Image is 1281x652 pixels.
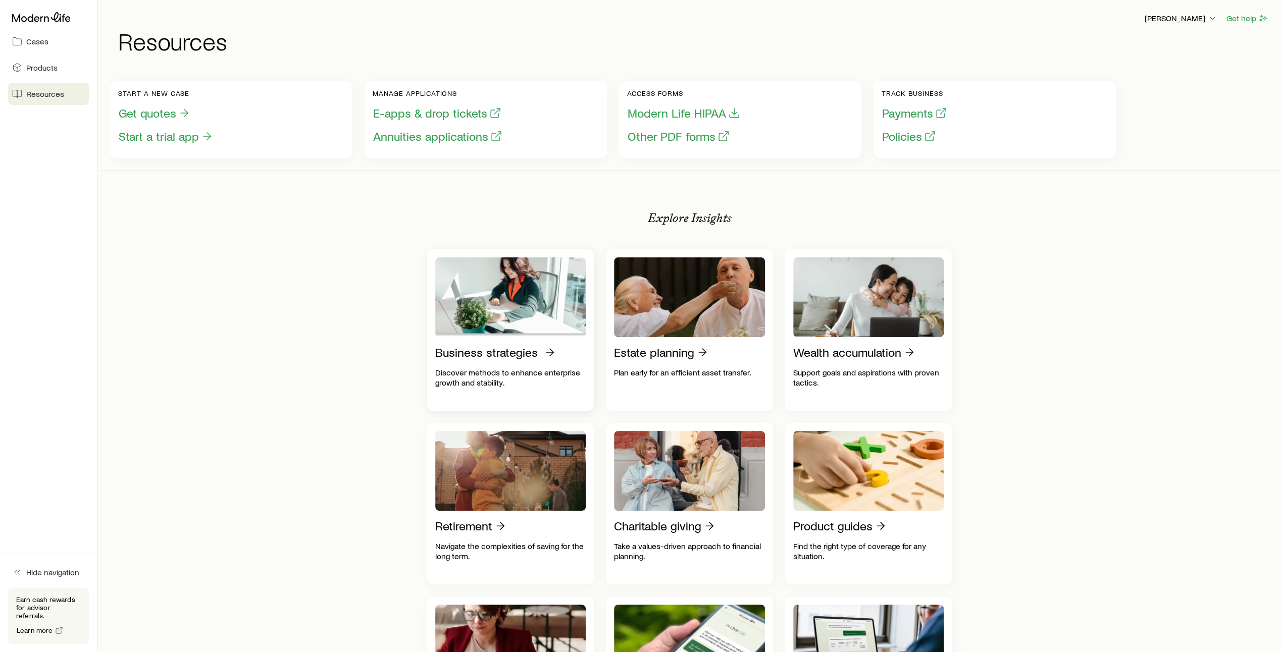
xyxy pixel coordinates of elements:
img: Wealth accumulation [793,257,944,337]
p: Support goals and aspirations with proven tactics. [793,367,944,388]
p: Plan early for an efficient asset transfer. [614,367,765,377]
button: E-apps & drop tickets [373,105,502,121]
p: Charitable giving [614,519,701,533]
p: Navigate the complexities of saving for the long term. [435,541,586,561]
img: Charitable giving [614,431,765,511]
p: Access forms [627,89,741,97]
span: Resources [26,89,64,99]
p: Business strategies [435,345,538,359]
button: Get quotes [118,105,191,121]
a: Wealth accumulationSupport goals and aspirations with proven tactics. [785,249,952,411]
button: Other PDF forms [627,129,730,144]
a: Resources [8,83,89,105]
span: Products [26,63,58,73]
button: Annuities applications [373,129,503,144]
a: Estate planningPlan early for an efficient asset transfer. [606,249,773,411]
a: RetirementNavigate the complexities of saving for the long term. [427,423,594,584]
p: Discover methods to enhance enterprise growth and stability. [435,367,586,388]
button: Get help [1226,13,1269,24]
button: Hide navigation [8,561,89,583]
button: Start a trial app [118,129,214,144]
p: Wealth accumulation [793,345,901,359]
img: Retirement [435,431,586,511]
div: Earn cash rewards for advisor referrals.Learn more [8,587,89,644]
span: Learn more [17,627,53,634]
p: Start a new case [118,89,214,97]
a: Product guidesFind the right type of coverage for any situation. [785,423,952,584]
p: Retirement [435,519,492,533]
span: Hide navigation [26,567,79,577]
a: Products [8,57,89,79]
button: Payments [882,105,948,121]
p: Earn cash rewards for advisor referrals. [16,595,81,620]
p: Track business [882,89,948,97]
p: Find the right type of coverage for any situation. [793,541,944,561]
a: Cases [8,30,89,52]
a: Business strategiesDiscover methods to enhance enterprise growth and stability. [427,249,594,411]
h1: Resources [118,29,1269,53]
img: Business strategies [435,257,586,337]
img: Estate planning [614,257,765,337]
p: Manage applications [373,89,503,97]
span: Cases [26,36,48,46]
p: Explore Insights [648,211,732,225]
p: Estate planning [614,345,694,359]
button: Policies [882,129,937,144]
p: [PERSON_NAME] [1145,13,1217,23]
p: Product guides [793,519,873,533]
button: [PERSON_NAME] [1144,13,1218,25]
p: Take a values-driven approach to financial planning. [614,541,765,561]
img: Product guides [793,431,944,511]
button: Modern Life HIPAA [627,105,741,121]
a: Charitable givingTake a values-driven approach to financial planning. [606,423,773,584]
